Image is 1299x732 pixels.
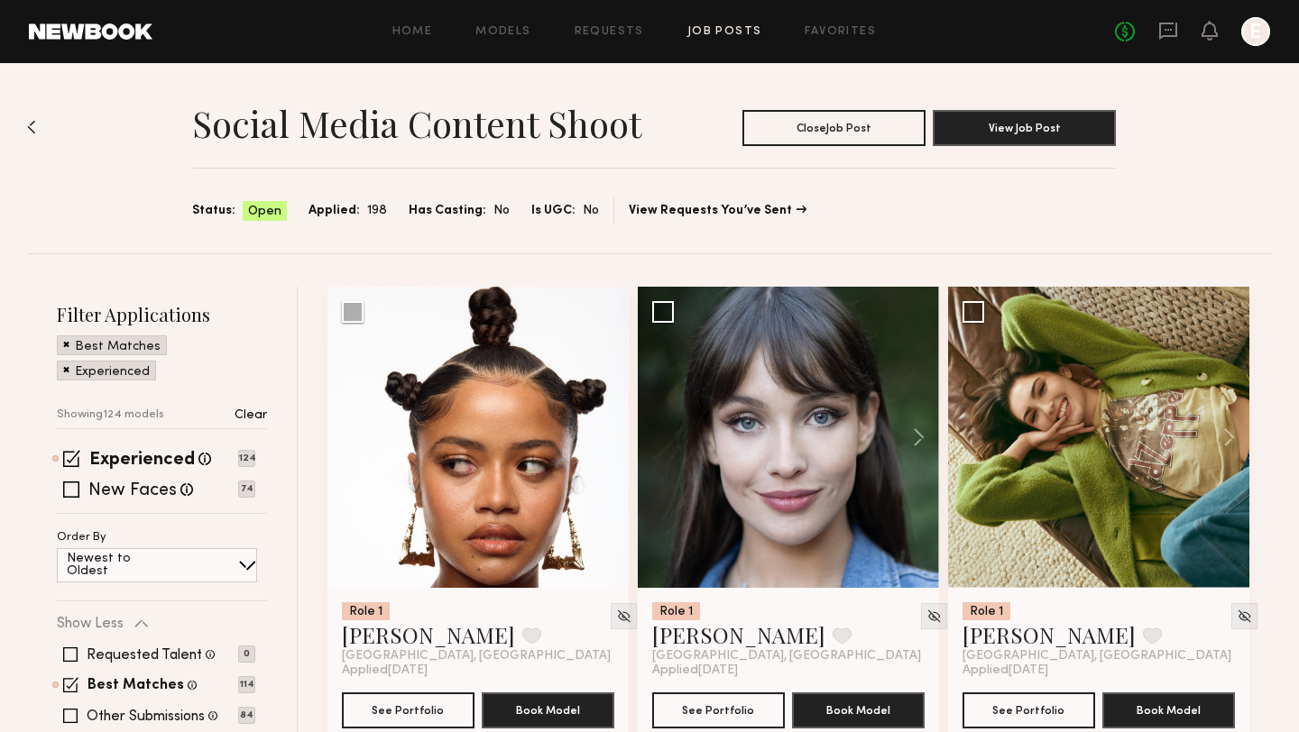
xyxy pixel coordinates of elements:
[1102,692,1235,728] button: Book Model
[67,553,174,578] p: Newest to Oldest
[235,409,267,422] p: Clear
[309,201,360,221] span: Applied:
[482,692,614,728] button: Book Model
[652,692,785,728] button: See Portfolio
[583,201,599,221] span: No
[531,201,576,221] span: Is UGC:
[1237,608,1252,624] img: Unhide Model
[57,617,124,631] p: Show Less
[1102,701,1235,717] a: Book Model
[57,532,106,544] p: Order By
[629,205,806,217] a: View Requests You’ve Sent
[342,649,611,663] span: [GEOGRAPHIC_DATA], [GEOGRAPHIC_DATA]
[87,709,205,724] label: Other Submissions
[475,26,530,38] a: Models
[238,676,255,693] p: 114
[87,648,202,663] label: Requested Talent
[88,679,184,693] label: Best Matches
[238,450,255,467] p: 124
[482,701,614,717] a: Book Model
[652,602,700,620] div: Role 1
[652,649,921,663] span: [GEOGRAPHIC_DATA], [GEOGRAPHIC_DATA]
[75,341,161,353] p: Best Matches
[342,602,390,620] div: Role 1
[57,409,164,421] p: Showing 124 models
[792,701,925,717] a: Book Model
[493,201,510,221] span: No
[742,110,926,146] button: CloseJob Post
[652,663,925,678] div: Applied [DATE]
[248,203,281,221] span: Open
[238,480,255,498] p: 74
[687,26,762,38] a: Job Posts
[367,201,387,221] span: 198
[342,663,614,678] div: Applied [DATE]
[75,366,150,379] p: Experienced
[342,620,515,649] a: [PERSON_NAME]
[933,110,1116,146] button: View Job Post
[27,120,36,134] img: Back to previous page
[926,608,942,624] img: Unhide Model
[89,452,195,470] label: Experienced
[1241,17,1270,46] a: E
[616,608,631,624] img: Unhide Model
[805,26,876,38] a: Favorites
[963,663,1235,678] div: Applied [DATE]
[963,692,1095,728] button: See Portfolio
[192,201,235,221] span: Status:
[238,645,255,663] p: 0
[963,649,1231,663] span: [GEOGRAPHIC_DATA], [GEOGRAPHIC_DATA]
[57,302,267,326] h2: Filter Applications
[409,201,486,221] span: Has Casting:
[88,482,177,500] label: New Faces
[963,602,1010,620] div: Role 1
[652,620,825,649] a: [PERSON_NAME]
[575,26,644,38] a: Requests
[963,620,1136,649] a: [PERSON_NAME]
[792,692,925,728] button: Book Model
[392,26,433,38] a: Home
[238,707,255,724] p: 84
[342,692,474,728] button: See Portfolio
[192,101,641,146] h1: Social Media Content Shoot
